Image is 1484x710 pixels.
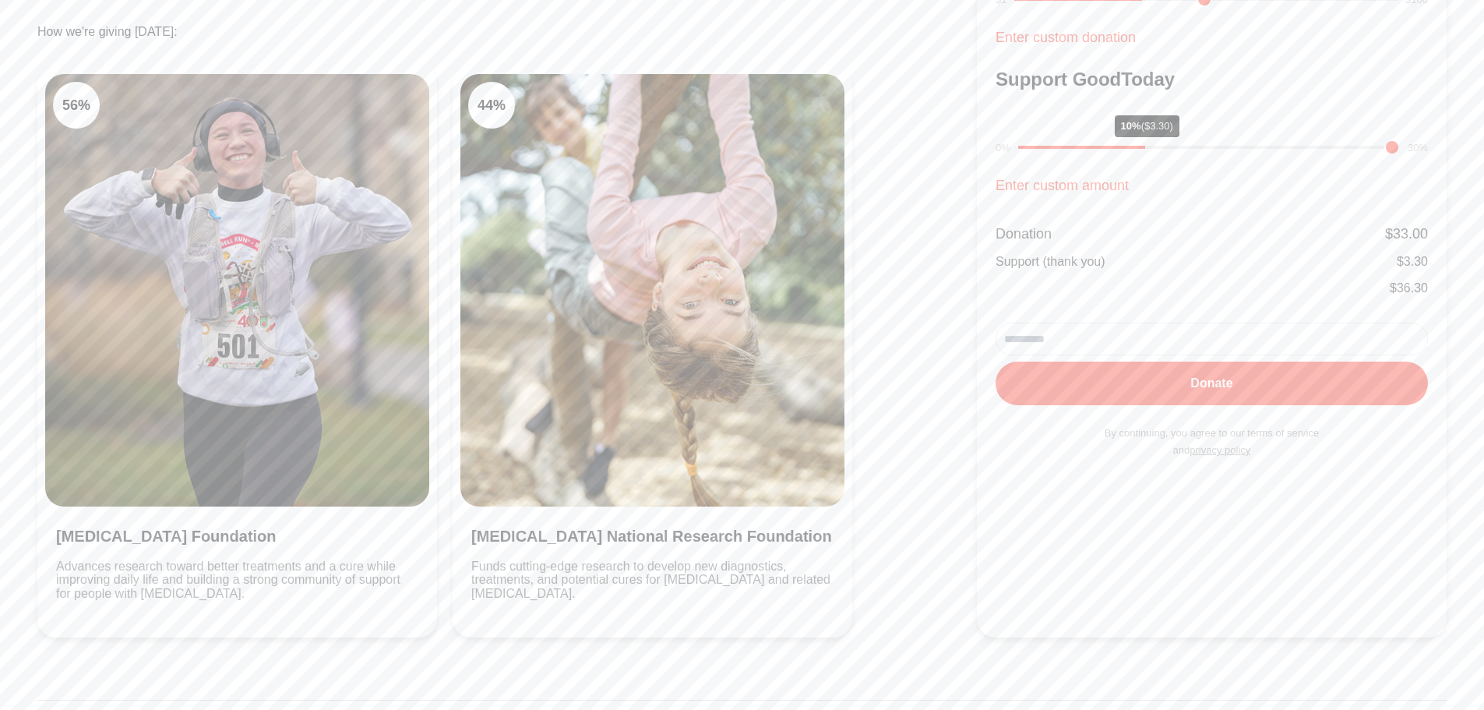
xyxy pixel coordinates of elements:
div: 30% [1408,140,1428,156]
h3: [MEDICAL_DATA] National Research Foundation [471,525,834,547]
img: Clean Air Task Force [45,74,429,507]
p: Funds cutting-edge research to develop new diagnostics, treatments, and potential cures for [MEDI... [471,560,834,601]
div: 10% [1115,115,1179,137]
div: 44 % [468,82,515,129]
a: Enter custom amount [996,178,1129,193]
div: $ [1385,223,1428,245]
div: Support (thank you) [996,253,1105,271]
h3: Support GoodToday [996,67,1428,92]
span: 33.00 [1393,226,1428,242]
span: ($3.30) [1141,120,1173,132]
a: privacy policy [1190,444,1250,456]
p: Advances research toward better treatments and a cure while improving daily life and building a s... [56,560,418,601]
p: By continuing, you agree to our terms of service and [996,425,1428,459]
p: How we're giving [DATE]: [37,23,977,41]
div: 56 % [53,82,100,129]
a: Enter custom donation [996,30,1136,45]
img: Clean Cooking Alliance [460,74,844,507]
div: $ [1397,253,1428,271]
div: Donation [996,223,1052,245]
span: 36.30 [1397,281,1428,295]
div: $ [1390,279,1428,298]
div: 0% [996,140,1010,156]
h3: [MEDICAL_DATA] Foundation [56,525,418,547]
button: Donate [996,362,1428,405]
span: 3.30 [1404,255,1428,268]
